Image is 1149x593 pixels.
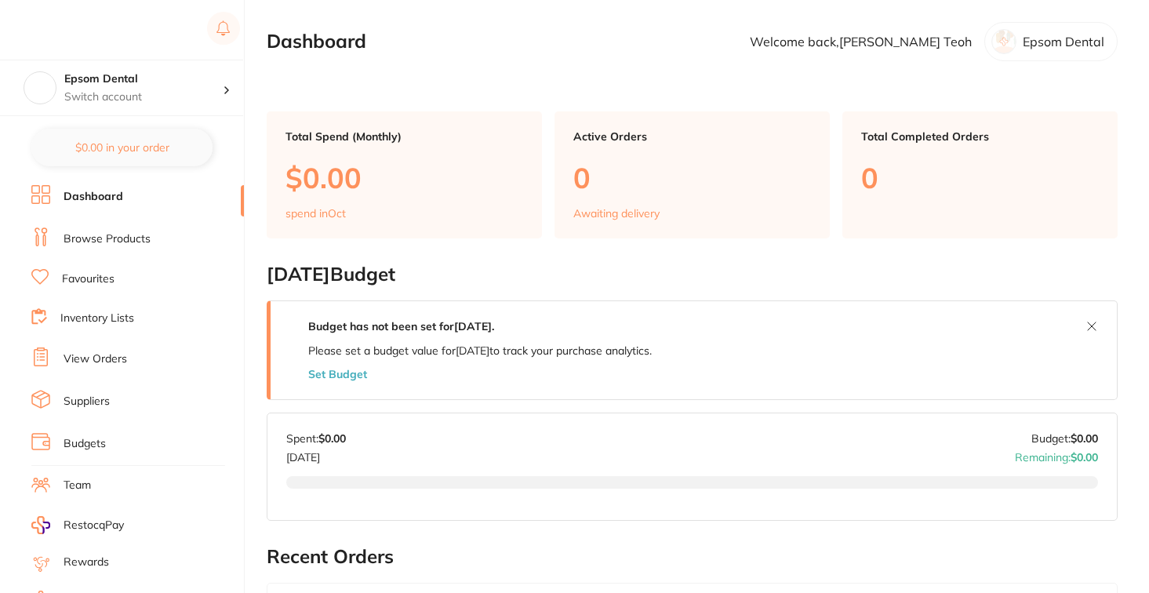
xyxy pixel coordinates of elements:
h2: Recent Orders [267,546,1118,568]
span: RestocqPay [64,518,124,533]
strong: $0.00 [1071,450,1098,464]
a: Team [64,478,91,493]
a: Dashboard [64,189,123,205]
p: Please set a budget value for [DATE] to track your purchase analytics. [308,344,652,357]
p: Total Spend (Monthly) [285,130,523,143]
p: Spent: [286,432,346,445]
strong: $0.00 [1071,431,1098,446]
p: Total Completed Orders [861,130,1099,143]
img: Restocq Logo [31,20,132,39]
a: View Orders [64,351,127,367]
p: Epsom Dental [1023,35,1104,49]
p: Switch account [64,89,223,105]
p: [DATE] [286,445,346,464]
a: Active Orders0Awaiting delivery [555,111,830,238]
a: Browse Products [64,231,151,247]
img: RestocqPay [31,516,50,534]
img: Epsom Dental [24,72,56,104]
p: Remaining: [1015,445,1098,464]
p: spend in Oct [285,207,346,220]
p: Budget: [1031,432,1098,445]
a: Favourites [62,271,115,287]
p: Active Orders [573,130,811,143]
h2: [DATE] Budget [267,264,1118,286]
a: Inventory Lists [60,311,134,326]
h4: Epsom Dental [64,71,223,87]
a: Budgets [64,436,106,452]
p: $0.00 [285,162,523,194]
a: Restocq Logo [31,12,132,48]
strong: $0.00 [318,431,346,446]
p: Welcome back, [PERSON_NAME] Teoh [750,35,972,49]
a: Total Spend (Monthly)$0.00spend inOct [267,111,542,238]
a: RestocqPay [31,516,124,534]
button: $0.00 in your order [31,129,213,166]
button: Set Budget [308,368,367,380]
p: 0 [573,162,811,194]
a: Total Completed Orders0 [842,111,1118,238]
strong: Budget has not been set for [DATE] . [308,319,494,333]
a: Suppliers [64,394,110,409]
h2: Dashboard [267,31,366,53]
p: Awaiting delivery [573,207,660,220]
a: Rewards [64,555,109,570]
p: 0 [861,162,1099,194]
